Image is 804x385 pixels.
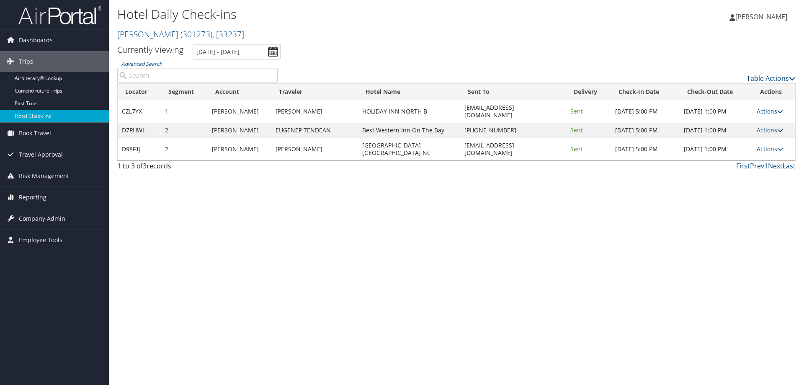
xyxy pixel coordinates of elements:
[757,145,783,153] a: Actions
[736,161,750,171] a: First
[735,12,787,21] span: [PERSON_NAME]
[117,68,278,83] input: Advanced Search
[358,123,460,138] td: Best Western Inn On The Bay
[121,60,162,67] a: Advanced Search
[460,123,566,138] td: [PHONE_NUMBER]
[19,30,53,51] span: Dashboards
[460,84,566,100] th: Sent To: activate to sort column ascending
[611,100,680,123] td: [DATE] 5:00 PM
[271,138,358,160] td: [PERSON_NAME]
[212,28,244,40] span: , [ 33237 ]
[117,5,569,23] h1: Hotel Daily Check-ins
[19,165,69,186] span: Risk Management
[460,100,566,123] td: [EMAIL_ADDRESS][DOMAIN_NAME]
[358,100,460,123] td: HOLIDAY INN NORTH B
[19,123,51,144] span: Book Travel
[611,123,680,138] td: [DATE] 5:00 PM
[161,84,208,100] th: Segment: activate to sort column ascending
[566,84,611,100] th: Delivery: activate to sort column ascending
[117,161,278,175] div: 1 to 3 of records
[729,4,796,29] a: [PERSON_NAME]
[193,44,281,59] input: [DATE] - [DATE]
[208,138,272,160] td: [PERSON_NAME]
[208,123,272,138] td: [PERSON_NAME]
[143,161,147,171] span: 3
[570,145,583,153] span: Sent
[271,84,358,100] th: Traveler: activate to sort column ascending
[611,138,680,160] td: [DATE] 5:00 PM
[180,28,212,40] span: ( 301273 )
[208,84,272,100] th: Account: activate to sort column ascending
[18,5,102,25] img: airportal-logo.png
[757,107,783,115] a: Actions
[768,161,783,171] a: Next
[750,161,764,171] a: Prev
[19,187,46,208] span: Reporting
[570,107,583,115] span: Sent
[117,28,244,40] a: [PERSON_NAME]
[764,161,768,171] a: 1
[117,44,183,55] h3: Currently Viewing
[783,161,796,171] a: Last
[680,100,753,123] td: [DATE] 1:00 PM
[161,123,208,138] td: 2
[570,126,583,134] span: Sent
[19,144,63,165] span: Travel Approval
[118,100,161,123] td: CZL7YX
[19,230,62,251] span: Employee Tools
[161,138,208,160] td: 2
[680,123,753,138] td: [DATE] 1:00 PM
[161,100,208,123] td: 1
[358,84,460,100] th: Hotel Name: activate to sort column ascending
[460,138,566,160] td: [EMAIL_ADDRESS][DOMAIN_NAME]
[271,123,358,138] td: EUGENEP TENDEAN
[19,51,33,72] span: Trips
[271,100,358,123] td: [PERSON_NAME]
[747,74,796,83] a: Table Actions
[208,100,272,123] td: [PERSON_NAME]
[118,123,161,138] td: D7PHWL
[358,138,460,160] td: [GEOGRAPHIC_DATA] [GEOGRAPHIC_DATA] Nc
[118,84,161,100] th: Locator: activate to sort column ascending
[611,84,680,100] th: Check-In Date: activate to sort column ascending
[19,208,65,229] span: Company Admin
[118,138,161,160] td: D98F1J
[680,138,753,160] td: [DATE] 1:00 PM
[680,84,753,100] th: Check-Out Date: activate to sort column ascending
[752,84,795,100] th: Actions
[757,126,783,134] a: Actions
